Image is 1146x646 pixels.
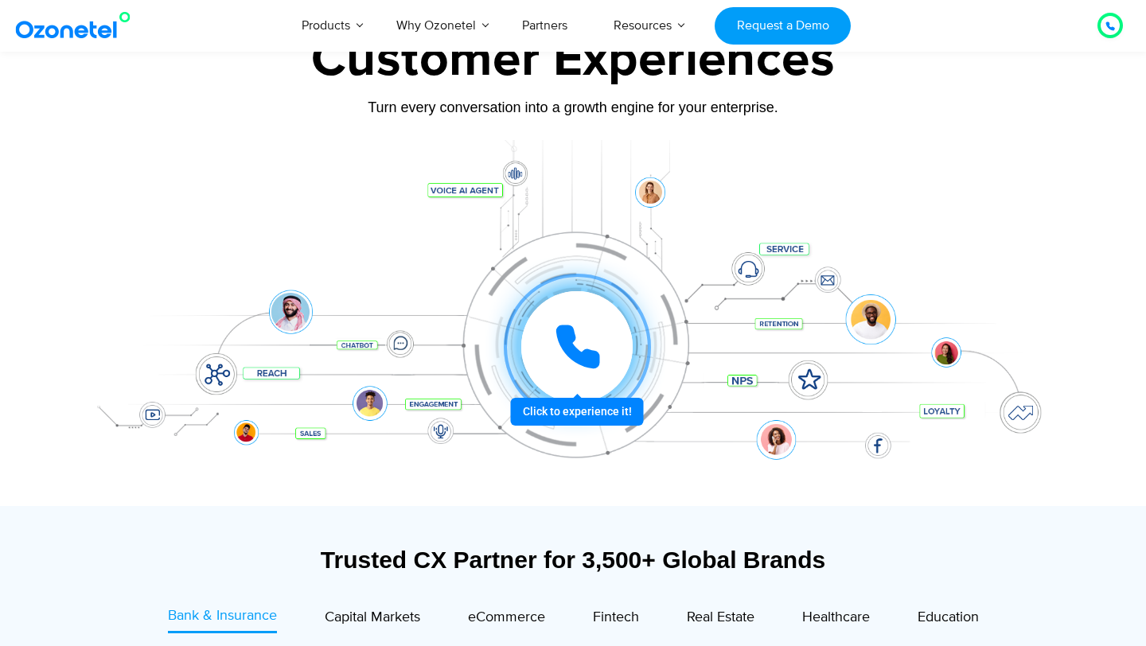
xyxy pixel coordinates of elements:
[918,609,979,626] span: Education
[918,605,979,633] a: Education
[325,605,420,633] a: Capital Markets
[76,21,1070,98] div: Customer Experiences
[468,609,545,626] span: eCommerce
[802,605,870,633] a: Healthcare
[168,605,277,633] a: Bank & Insurance
[168,607,277,625] span: Bank & Insurance
[687,609,754,626] span: Real Estate
[687,605,754,633] a: Real Estate
[715,7,851,45] a: Request a Demo
[84,546,1062,574] div: Trusted CX Partner for 3,500+ Global Brands
[76,99,1070,116] div: Turn every conversation into a growth engine for your enterprise.
[325,609,420,626] span: Capital Markets
[593,609,639,626] span: Fintech
[468,605,545,633] a: eCommerce
[593,605,639,633] a: Fintech
[802,609,870,626] span: Healthcare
